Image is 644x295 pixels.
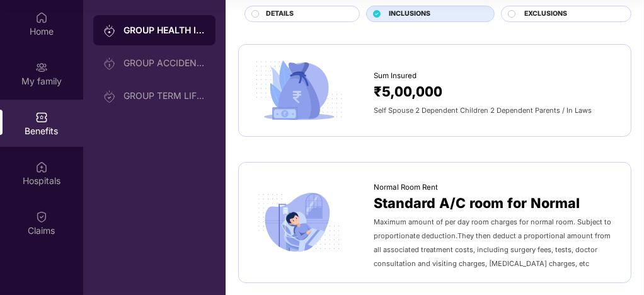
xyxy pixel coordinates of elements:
[251,189,347,255] img: icon
[35,211,48,223] img: svg+xml;base64,PHN2ZyBpZD0iQ2xhaW0iIHhtbG5zPSJodHRwOi8vd3d3LnczLm9yZy8yMDAwL3N2ZyIgd2lkdGg9IjIwIi...
[374,70,417,81] span: Sum Insured
[103,25,116,37] img: svg+xml;base64,PHN2ZyB3aWR0aD0iMjAiIGhlaWdodD0iMjAiIHZpZXdCb3g9IjAgMCAyMCAyMCIgZmlsbD0ibm9uZSIgeG...
[374,106,592,115] span: Self Spouse 2 Dependent Children 2 Dependent Parents / In Laws
[251,57,347,124] img: icon
[374,81,442,103] span: ₹5,00,000
[103,90,116,103] img: svg+xml;base64,PHN2ZyB3aWR0aD0iMjAiIGhlaWdodD0iMjAiIHZpZXdCb3g9IjAgMCAyMCAyMCIgZmlsbD0ibm9uZSIgeG...
[35,161,48,173] img: svg+xml;base64,PHN2ZyBpZD0iSG9zcGl0YWxzIiB4bWxucz0iaHR0cDovL3d3dy53My5vcmcvMjAwMC9zdmciIHdpZHRoPS...
[124,91,205,101] div: GROUP TERM LIFE INSURANCE
[374,217,611,268] span: Maximum amount of per day room charges for normal room. Subject to proportionate deduction.They t...
[35,61,48,74] img: svg+xml;base64,PHN2ZyB3aWR0aD0iMjAiIGhlaWdodD0iMjAiIHZpZXdCb3g9IjAgMCAyMCAyMCIgZmlsbD0ibm9uZSIgeG...
[374,182,438,193] span: Normal Room Rent
[374,193,580,214] span: Standard A/C room for Normal
[266,9,294,20] span: DETAILS
[524,9,567,20] span: EXCLUSIONS
[103,57,116,70] img: svg+xml;base64,PHN2ZyB3aWR0aD0iMjAiIGhlaWdodD0iMjAiIHZpZXdCb3g9IjAgMCAyMCAyMCIgZmlsbD0ibm9uZSIgeG...
[124,58,205,68] div: GROUP ACCIDENTAL INSURANCE
[124,24,205,37] div: GROUP HEALTH INSURANCE
[35,111,48,124] img: svg+xml;base64,PHN2ZyBpZD0iQmVuZWZpdHMiIHhtbG5zPSJodHRwOi8vd3d3LnczLm9yZy8yMDAwL3N2ZyIgd2lkdGg9Ij...
[35,11,48,24] img: svg+xml;base64,PHN2ZyBpZD0iSG9tZSIgeG1sbnM9Imh0dHA6Ly93d3cudzMub3JnLzIwMDAvc3ZnIiB3aWR0aD0iMjAiIG...
[389,9,430,20] span: INCLUSIONS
